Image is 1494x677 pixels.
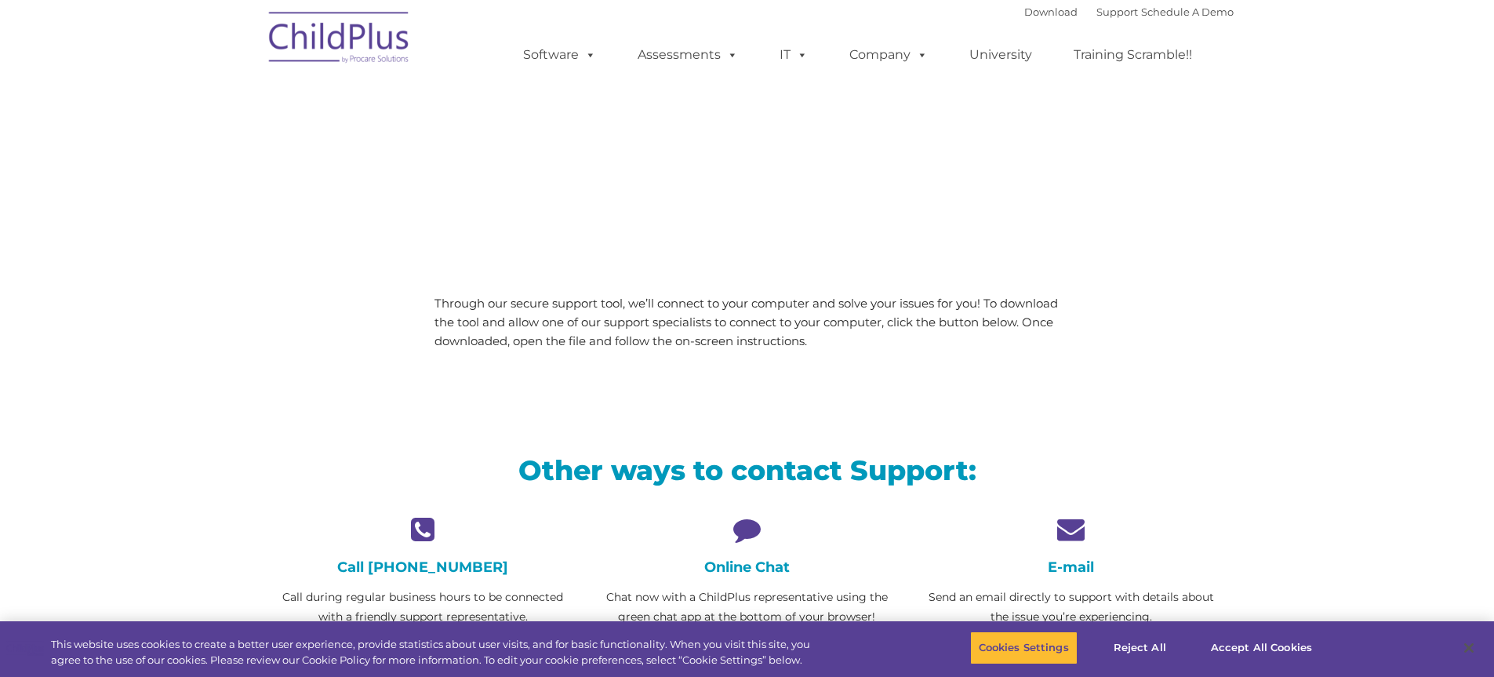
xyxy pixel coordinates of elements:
a: Company [834,39,943,71]
div: This website uses cookies to create a better user experience, provide statistics about user visit... [51,637,822,668]
a: Software [507,39,612,71]
p: Chat now with a ChildPlus representative using the green chat app at the bottom of your browser! [597,588,897,627]
img: ChildPlus by Procare Solutions [261,1,418,79]
button: Cookies Settings [970,632,1078,664]
p: Call during regular business hours to be connected with a friendly support representative. [273,588,573,627]
a: Schedule A Demo [1141,5,1234,18]
span: LiveSupport with SplashTop [273,113,860,161]
a: Training Scramble!! [1058,39,1208,71]
button: Reject All [1091,632,1189,664]
button: Accept All Cookies [1202,632,1321,664]
a: Support [1096,5,1138,18]
a: Download [1024,5,1078,18]
h2: Other ways to contact Support: [273,453,1222,488]
a: University [954,39,1048,71]
font: | [1024,5,1234,18]
h4: E-mail [921,559,1221,576]
a: Assessments [622,39,754,71]
h4: Online Chat [597,559,897,576]
a: IT [764,39,823,71]
button: Close [1452,631,1486,665]
p: Through our secure support tool, we’ll connect to your computer and solve your issues for you! To... [434,294,1060,351]
p: Send an email directly to support with details about the issue you’re experiencing. [921,588,1221,627]
h4: Call [PHONE_NUMBER] [273,559,573,576]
